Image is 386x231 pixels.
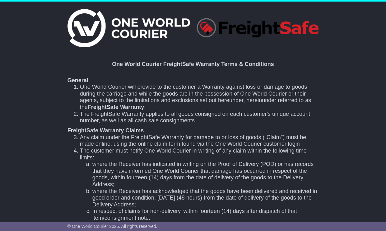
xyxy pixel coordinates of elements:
span: © One World Courier 2025. All rights reserved. [67,224,157,229]
li: where the Receiver has indicated in writing on the Proof of Delivery (POD) or has records that th... [92,161,319,188]
li: The FreightSafe Warranty applies to all goods consigned on each customer's unique account number,... [80,111,319,124]
li: One World Courier will provide to the customer a Warranty against loss or damage to goods during ... [80,84,319,111]
img: Light [67,9,190,47]
li: The customer may only make one (1) claim per consignment. [80,222,319,229]
b: FreightSafe Warranty [88,104,144,110]
img: logo-freight-safe.png [196,5,319,52]
div: FreightSafe Warranty Claims [67,127,319,134]
li: In respect of claims for non-delivery, within fourteen (14) days after dispatch of that item/cons... [92,208,319,221]
div: One World Courier FreightSafe Warranty Terms & Conditions [67,61,319,68]
li: Any claim under the FreightSafe Warranty for damage to or loss of goods ("Claim") must be made on... [80,134,319,148]
li: The customer must notify One World Courier in writing of any claim within the following time limits: [80,148,319,222]
div: General [67,77,319,84]
li: where the Receiver has acknowledged that the goods have been delivered and received in good order... [92,188,319,208]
